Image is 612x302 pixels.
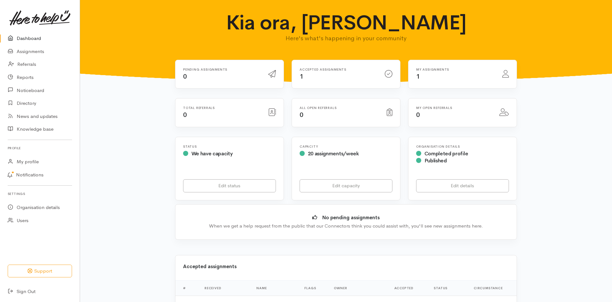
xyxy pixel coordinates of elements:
[416,106,492,110] h6: My open referrals
[175,281,199,296] th: #
[183,68,261,71] h6: Pending assignments
[308,150,359,157] span: 20 assignments/week
[300,106,379,110] h6: All open referrals
[199,281,251,296] th: Received
[183,179,276,192] a: Edit status
[300,68,377,71] h6: Accepted assignments
[416,111,420,119] span: 0
[185,222,507,230] div: When we get a help request from the public that our Connectors think you could assist with, you'l...
[424,150,468,157] span: Completed profile
[389,281,429,296] th: Accepted
[322,214,380,221] b: No pending assignments
[191,150,233,157] span: We have capacity
[183,73,187,81] span: 0
[221,12,471,34] h1: Kia ora, [PERSON_NAME]
[251,281,299,296] th: Name
[183,111,187,119] span: 0
[183,106,261,110] h6: Total referrals
[8,265,72,278] button: Support
[8,190,72,198] h6: Settings
[300,179,392,192] a: Edit capacity
[416,68,495,71] h6: My assignments
[300,145,392,148] h6: Capacity
[469,281,517,296] th: Circumstance
[416,145,509,148] h6: Organisation Details
[183,145,276,148] h6: Status
[300,111,303,119] span: 0
[8,144,72,152] h6: Profile
[424,157,447,164] span: Published
[416,179,509,192] a: Edit details
[429,281,469,296] th: Status
[416,73,420,81] span: 1
[221,34,471,43] p: Here's what's happening in your community
[329,281,389,296] th: Owner
[300,73,303,81] span: 1
[183,263,237,269] b: Accepted assignments
[299,281,328,296] th: Flags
